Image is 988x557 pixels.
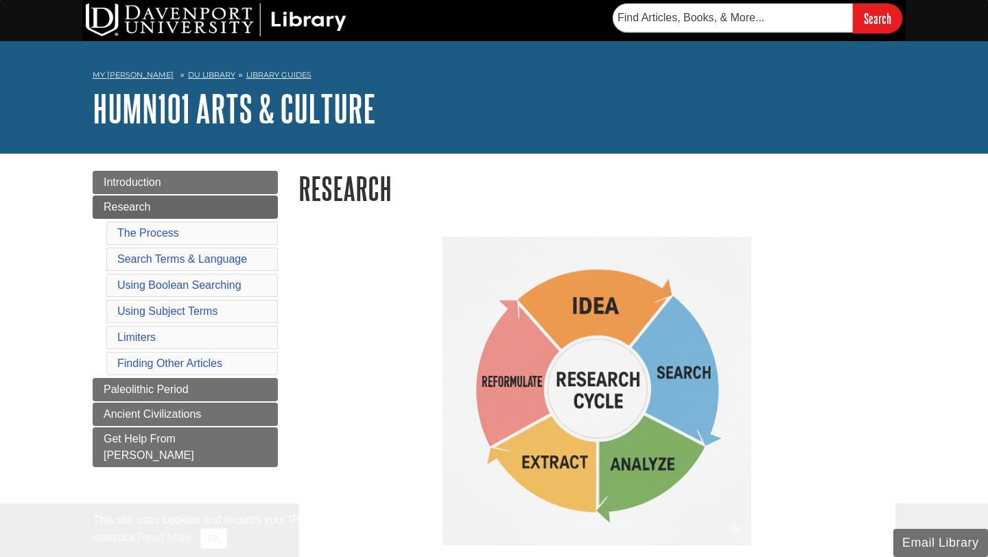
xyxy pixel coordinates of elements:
[200,528,227,549] button: Close
[853,3,902,33] input: Search
[104,383,189,395] span: Paleolithic Period
[117,227,179,239] a: The Process
[93,512,895,549] div: This site uses cookies and records your IP address for usage statistics. Additionally, we use Goo...
[138,532,192,543] a: Read More
[893,529,988,557] button: Email Library
[117,279,242,291] a: Using Boolean Searching
[104,433,194,461] span: Get Help From [PERSON_NAME]
[117,305,217,317] a: Using Subject Terms
[93,195,278,219] a: Research
[93,171,278,467] div: Guide Page Menu
[104,201,150,213] span: Research
[93,69,174,81] a: My [PERSON_NAME]
[298,171,895,206] h1: Research
[613,3,902,33] form: Searches DU Library's articles, books, and more
[93,171,278,194] a: Introduction
[188,70,235,80] a: DU Library
[117,253,247,265] a: Search Terms & Language
[104,176,161,188] span: Introduction
[93,403,278,426] a: Ancient Civilizations
[86,3,346,36] img: DU Library
[246,70,311,80] a: Library Guides
[93,66,895,88] nav: breadcrumb
[93,427,278,467] a: Get Help From [PERSON_NAME]
[117,357,222,369] a: Finding Other Articles
[117,331,156,343] a: Limiters
[104,408,201,420] span: Ancient Civilizations
[93,378,278,401] a: Paleolithic Period
[613,3,853,32] input: Find Articles, Books, & More...
[93,87,376,130] a: HUMN101 Arts & Culture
